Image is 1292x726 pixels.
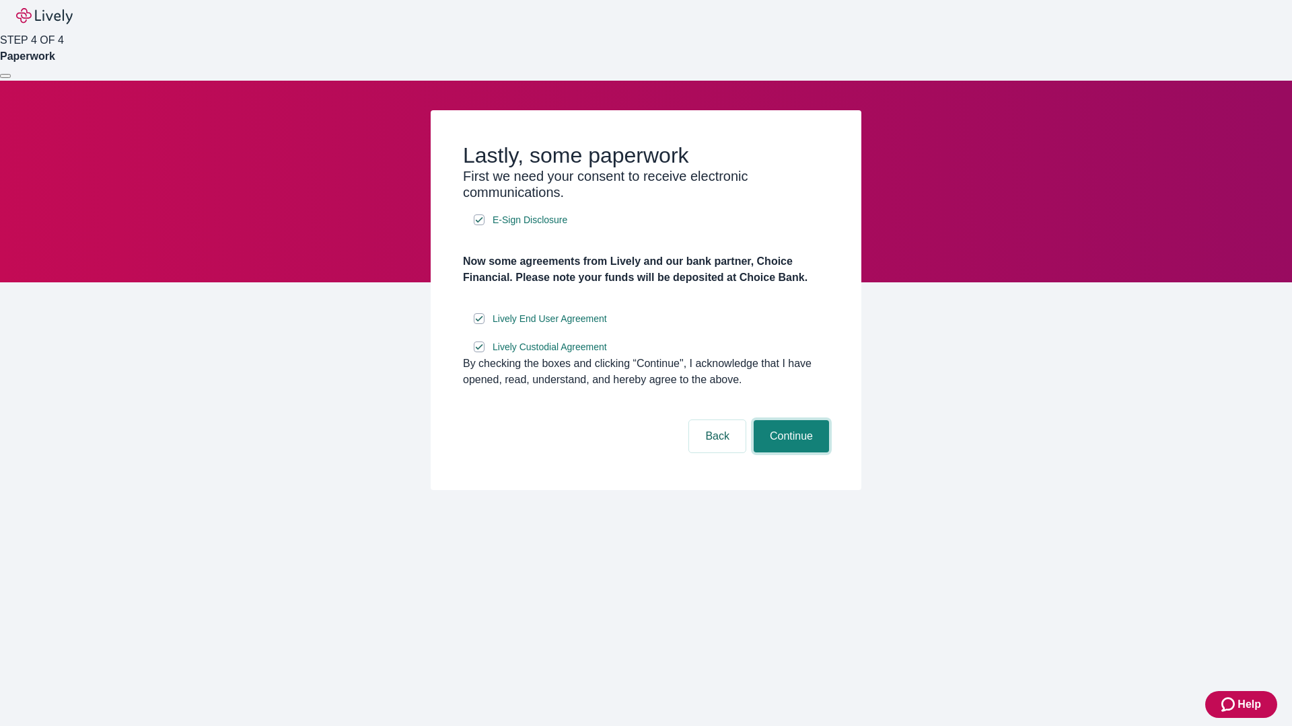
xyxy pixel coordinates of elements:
a: e-sign disclosure document [490,311,610,327]
button: Continue [754,420,829,452]
h2: Lastly, some paperwork [463,143,829,168]
span: Lively End User Agreement [493,312,607,326]
svg: Zendesk support icon [1221,696,1237,713]
a: e-sign disclosure document [490,339,610,356]
span: Help [1237,696,1261,713]
button: Zendesk support iconHelp [1205,691,1277,718]
div: By checking the boxes and clicking “Continue", I acknowledge that I have opened, read, understand... [463,356,829,388]
a: e-sign disclosure document [490,212,570,229]
button: Back [689,420,746,452]
h4: Now some agreements from Lively and our bank partner, Choice Financial. Please note your funds wi... [463,253,829,286]
h3: First we need your consent to receive electronic communications. [463,168,829,200]
span: E-Sign Disclosure [493,213,567,227]
img: Lively [16,8,73,24]
span: Lively Custodial Agreement [493,340,607,354]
